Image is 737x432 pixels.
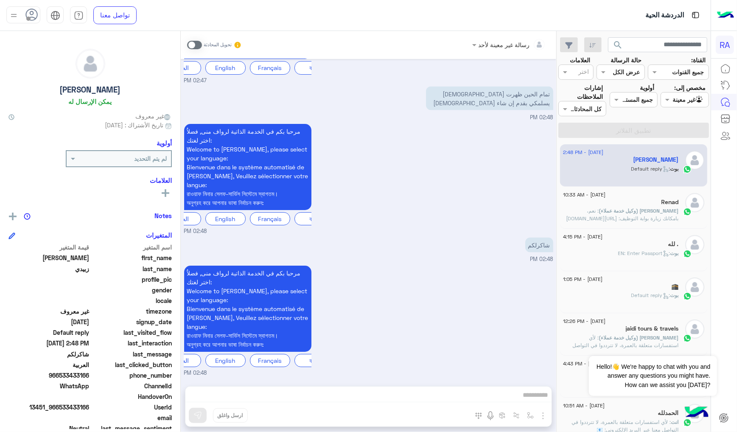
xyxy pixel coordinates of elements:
h6: أولوية [157,139,172,147]
div: বাংলা [294,354,335,367]
span: 2025-08-10T11:48:48.513Z [8,339,90,348]
h5: [PERSON_NAME] [60,85,121,95]
div: English [205,354,246,367]
label: حالة الرسالة [611,56,642,65]
span: [DATE] - 1:05 PM [563,275,602,283]
p: 10/8/2025, 2:48 PM [184,266,311,352]
img: WhatsApp [683,418,692,427]
span: timezone [91,307,172,316]
label: العلامات [570,56,590,65]
span: [DATE] - 4:43 PM [563,360,603,367]
img: defaultAdmin.png [76,49,105,78]
span: [DATE] - 2:48 PM [563,149,603,156]
h5: . لله [668,241,679,248]
span: HandoverOn [91,392,172,401]
div: English [205,212,246,225]
label: إشارات الملاحظات [558,83,603,101]
span: first_name [91,253,172,262]
button: تطبيق الفلاتر [558,123,709,138]
span: : Default reply [631,292,670,298]
img: defaultAdmin.png [685,278,704,297]
a: تواصل معنا [93,6,137,24]
span: email [91,413,172,422]
span: انت [671,419,679,425]
img: WhatsApp [683,292,692,300]
h6: يمكن الإرسال له [69,98,112,105]
h5: الحمدلله [658,410,679,417]
span: : EN: Enter Passport [618,250,670,256]
h5: 🕋 [672,283,679,290]
span: غير معروف [135,112,172,121]
span: بوت [670,292,679,298]
span: [DATE] - 4:15 PM [563,233,602,241]
span: 02:48 PM [530,114,553,121]
span: شاكرلكم [8,350,90,359]
h5: jaidi tours & travels [626,325,679,332]
img: WhatsApp [683,334,692,342]
h6: المتغيرات [146,231,172,239]
div: اختر [578,67,590,78]
span: 02:47 PM [184,77,207,85]
span: [DATE] - 12:26 PM [563,317,605,325]
h6: العلامات [8,177,172,184]
span: [PERSON_NAME] (وكيل خدمة عملاء) [599,208,679,214]
img: add [9,213,17,220]
span: last_message [91,350,172,359]
span: [DATE] - 10:33 AM [563,191,605,199]
img: hulul-logo.png [682,398,712,428]
img: defaultAdmin.png [685,151,704,170]
div: Français [250,354,290,367]
span: signup_date [91,317,172,326]
span: قيمة المتغير [8,243,90,252]
button: search [608,37,629,56]
span: اسم المتغير [91,243,172,252]
span: 966533433166 [8,371,90,380]
span: 2024-12-07T13:04:37.97Z [8,317,90,326]
label: أولوية [640,83,654,92]
p: 10/8/2025, 2:48 PM [525,238,553,252]
span: search [613,40,623,50]
span: [PERSON_NAME] (وكيل خدمة عملاء) [599,334,679,341]
h5: Renad [661,199,679,206]
span: زبيدي [8,264,90,273]
span: : Default reply [631,166,670,172]
span: Default reply [8,328,90,337]
span: UserId [91,403,172,412]
div: Français [250,61,290,74]
label: القناة: [691,56,706,65]
img: Logo [717,6,734,24]
span: phone_number [91,371,172,380]
span: gender [91,286,172,295]
span: locale [91,296,172,305]
span: last_clicked_button [91,360,172,369]
button: ارسل واغلق [213,408,248,423]
span: [DATE] - 10:51 AM [563,402,605,410]
span: last_interaction [91,339,172,348]
h5: أحمد زبيدي [633,156,679,163]
img: profile [8,10,19,21]
label: مخصص إلى: [674,83,706,92]
span: 13451_966533433166 [8,403,90,412]
img: tab [74,11,84,20]
img: defaultAdmin.png [685,235,704,254]
img: WhatsApp [683,165,692,174]
span: null [8,413,90,422]
div: English [205,61,246,74]
a: tab [70,6,87,24]
span: 02:48 PM [530,256,553,263]
span: بوت [670,166,679,172]
span: غير معروف [8,307,90,316]
span: بوت [670,250,679,256]
p: الدردشة الحية [645,10,684,21]
img: WhatsApp [683,208,692,216]
p: 10/8/2025, 2:48 PM [426,87,553,110]
span: ChannelId [91,382,172,390]
span: profile_pic [91,275,172,284]
span: null [8,296,90,305]
div: Français [250,212,290,225]
img: notes [24,213,31,220]
img: defaultAdmin.png [685,193,704,212]
span: Hello!👋 We're happy to chat with you and answer any questions you might have. How can we assist y... [589,356,717,396]
span: أحمد [8,253,90,262]
span: null [8,392,90,401]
